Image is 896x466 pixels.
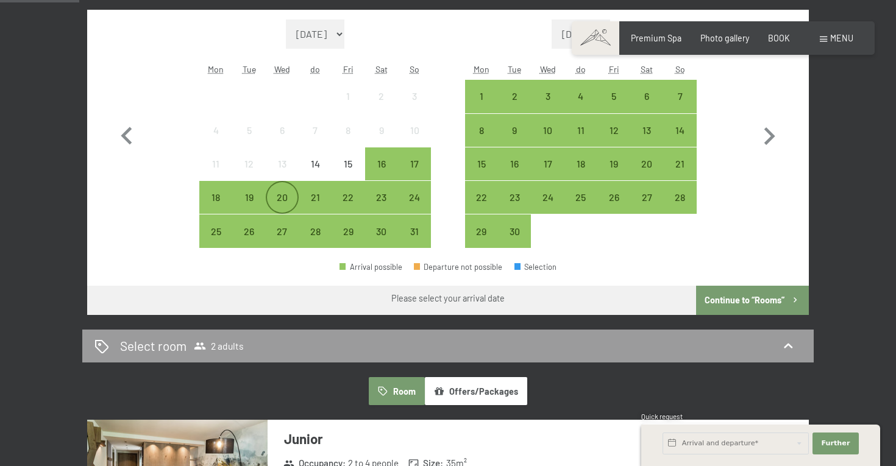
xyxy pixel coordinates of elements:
abbr: Sunday [410,64,419,74]
div: Sun Sep 21 2025 [664,147,697,180]
button: Room [369,377,424,405]
div: Anreise möglich [630,80,663,113]
font: BOOK [768,33,790,43]
div: Sun Sep 07 2025 [664,80,697,113]
div: Thu Aug 28 2025 [299,214,332,247]
div: Wed Aug 13 2025 [266,147,299,180]
button: Previous month [109,19,144,249]
div: Anreise möglich [365,147,398,180]
div: Anreise möglich [498,80,531,113]
div: Anreise möglich [498,214,531,247]
div: Sat Sep 13 2025 [630,114,663,147]
font: 30 [510,225,520,237]
div: Tue Sep 30 2025 [498,214,531,247]
font: 21 [311,191,320,203]
div: Anreise möglich [398,181,431,214]
button: Continue to “Rooms” [696,286,809,315]
div: Thu Sep 18 2025 [564,147,597,180]
div: Arrival not possible [232,114,265,147]
abbr: Thursday [310,64,320,74]
div: Fri Sep 12 2025 [597,114,630,147]
div: Sat Aug 02 2025 [365,80,398,113]
font: 23 [510,191,520,203]
font: 9 [379,124,384,136]
font: Quick request [641,412,683,420]
font: Tue [508,64,521,74]
font: 16 [377,158,386,169]
div: Anreise möglich [398,214,431,247]
div: Sun Aug 24 2025 [398,181,431,214]
div: Sun Aug 17 2025 [398,147,431,180]
div: Arrival not possible [332,114,364,147]
font: 28 [310,225,321,237]
font: Mon [208,64,224,74]
div: Tue Aug 05 2025 [232,114,265,147]
font: 6 [280,124,285,136]
div: Tue Sep 09 2025 [498,114,531,147]
abbr: Monday [474,64,489,74]
div: Thu Sep 11 2025 [564,114,597,147]
div: Anreise möglich [299,181,332,214]
font: 23 [376,191,386,203]
font: 29 [343,225,354,237]
font: 13 [642,124,651,136]
div: Anreise möglich [597,147,630,180]
font: 18 [212,191,220,203]
div: Anreise möglich [232,214,265,247]
font: So [410,64,419,74]
div: Tue Sep 23 2025 [498,181,531,214]
div: Mon Aug 18 2025 [199,181,232,214]
font: 20 [277,191,288,203]
div: Arrival not possible [299,147,332,180]
font: 11 [212,158,219,169]
div: Arrival not possible [266,114,299,147]
font: Tue [243,64,256,74]
font: 22 [476,191,487,203]
font: 24 [542,191,553,203]
font: 27 [642,191,652,203]
font: 3 [546,90,550,102]
div: Anreise möglich [498,114,531,147]
div: Anreise möglich [465,80,498,113]
div: Anreise möglich [332,181,364,214]
font: Continue to “Rooms” [705,295,784,305]
font: 25 [575,191,586,203]
div: Sun Sep 14 2025 [664,114,697,147]
div: Tue Aug 19 2025 [232,181,265,214]
div: Fri Aug 22 2025 [332,181,364,214]
div: Mon Sep 15 2025 [465,147,498,180]
font: Select room [120,338,187,353]
div: Anreise möglich [630,114,663,147]
div: Anreise möglich [564,80,597,113]
div: Arrival not possible [299,114,332,147]
div: Anreise möglich [664,114,697,147]
div: Sat Sep 27 2025 [630,181,663,214]
font: 31 [410,225,419,237]
div: Anreise möglich [630,147,663,180]
font: 19 [610,158,618,169]
div: Anreise möglich [199,181,232,214]
font: menu [830,33,853,43]
div: Mon Aug 25 2025 [199,214,232,247]
div: Thu Sep 04 2025 [564,80,597,113]
div: Anreise möglich [465,181,498,214]
div: Sun Aug 31 2025 [398,214,431,247]
div: Fri Aug 08 2025 [332,114,364,147]
font: 3 [412,90,417,102]
div: Tue Sep 02 2025 [498,80,531,113]
font: Sat [641,64,653,74]
font: 26 [244,225,254,237]
font: 16 [510,158,519,169]
font: Fri [343,64,354,74]
font: Mon [474,64,489,74]
font: Offers/Packages [449,386,518,397]
div: Thu Aug 21 2025 [299,181,332,214]
div: Arrival not possible [365,80,398,113]
font: 1 [480,90,483,102]
font: 11 [577,124,585,136]
font: 18 [577,158,585,169]
div: Anreise möglich [564,147,597,180]
div: Anreise möglich [664,181,697,214]
div: Arrival not possible [332,80,364,113]
font: 19 [245,191,254,203]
